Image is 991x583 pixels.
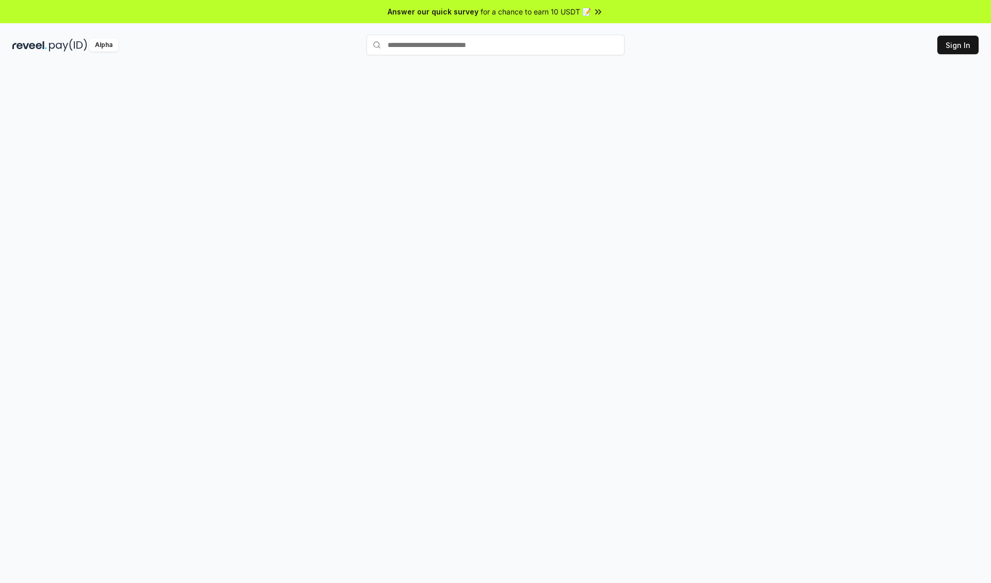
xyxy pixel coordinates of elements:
span: Answer our quick survey [388,6,478,17]
img: reveel_dark [12,39,47,52]
button: Sign In [937,36,979,54]
div: Alpha [89,39,118,52]
img: pay_id [49,39,87,52]
span: for a chance to earn 10 USDT 📝 [481,6,591,17]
